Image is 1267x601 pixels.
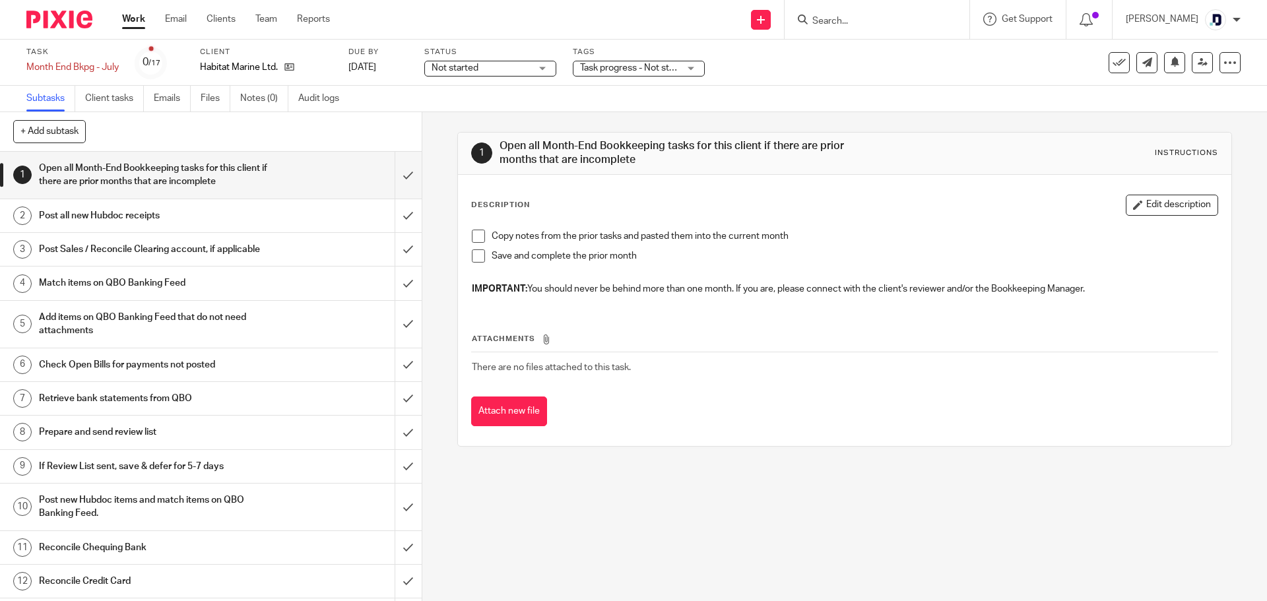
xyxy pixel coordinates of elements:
[471,142,492,164] div: 1
[165,13,187,26] a: Email
[26,86,75,111] a: Subtasks
[432,63,478,73] span: Not started
[1205,9,1226,30] img: deximal_460x460_FB_Twitter.png
[39,158,267,192] h1: Open all Month-End Bookkeeping tasks for this client if there are prior months that are incomplete
[39,538,267,557] h1: Reconcile Chequing Bank
[811,16,930,28] input: Search
[207,13,236,26] a: Clients
[39,206,267,226] h1: Post all new Hubdoc receipts
[580,63,705,73] span: Task progress - Not started + 2
[122,13,145,26] a: Work
[500,139,873,168] h1: Open all Month-End Bookkeeping tasks for this client if there are prior months that are incomplete
[255,13,277,26] a: Team
[13,240,32,259] div: 3
[148,59,160,67] small: /17
[1126,13,1198,26] p: [PERSON_NAME]
[39,457,267,476] h1: If Review List sent, save & defer for 5-7 days
[1126,195,1218,216] button: Edit description
[39,422,267,442] h1: Prepare and send review list
[200,47,332,57] label: Client
[240,86,288,111] a: Notes (0)
[573,47,705,57] label: Tags
[492,249,1217,263] p: Save and complete the prior month
[39,355,267,375] h1: Check Open Bills for payments not posted
[1155,148,1218,158] div: Instructions
[13,389,32,408] div: 7
[471,396,547,426] button: Attach new file
[297,13,330,26] a: Reports
[39,571,267,591] h1: Reconcile Credit Card
[201,86,230,111] a: Files
[471,200,530,210] p: Description
[298,86,349,111] a: Audit logs
[13,315,32,333] div: 5
[13,120,86,142] button: + Add subtask
[13,538,32,557] div: 11
[348,63,376,72] span: [DATE]
[39,389,267,408] h1: Retrieve bank statements from QBO
[13,206,32,225] div: 2
[200,61,278,74] p: Habitat Marine Ltd.
[348,47,408,57] label: Due by
[13,423,32,441] div: 8
[13,166,32,184] div: 1
[154,86,191,111] a: Emails
[13,572,32,590] div: 12
[143,55,160,70] div: 0
[39,490,267,524] h1: Post new Hubdoc items and match items on QBO Banking Feed.
[492,230,1217,243] p: Copy notes from the prior tasks and pasted them into the current month
[472,282,1217,296] p: You should never be behind more than one month. If you are, please connect with the client's revi...
[13,356,32,374] div: 6
[39,239,267,259] h1: Post Sales / Reconcile Clearing account, if applicable
[13,497,32,516] div: 10
[13,457,32,476] div: 9
[13,274,32,293] div: 4
[472,363,631,372] span: There are no files attached to this task.
[424,47,556,57] label: Status
[26,47,119,57] label: Task
[472,284,527,294] strong: IMPORTANT:
[85,86,144,111] a: Client tasks
[1002,15,1053,24] span: Get Support
[26,11,92,28] img: Pixie
[26,61,119,74] div: Month End Bkpg - July
[39,307,267,341] h1: Add items on QBO Banking Feed that do not need attachments
[472,335,535,342] span: Attachments
[39,273,267,293] h1: Match items on QBO Banking Feed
